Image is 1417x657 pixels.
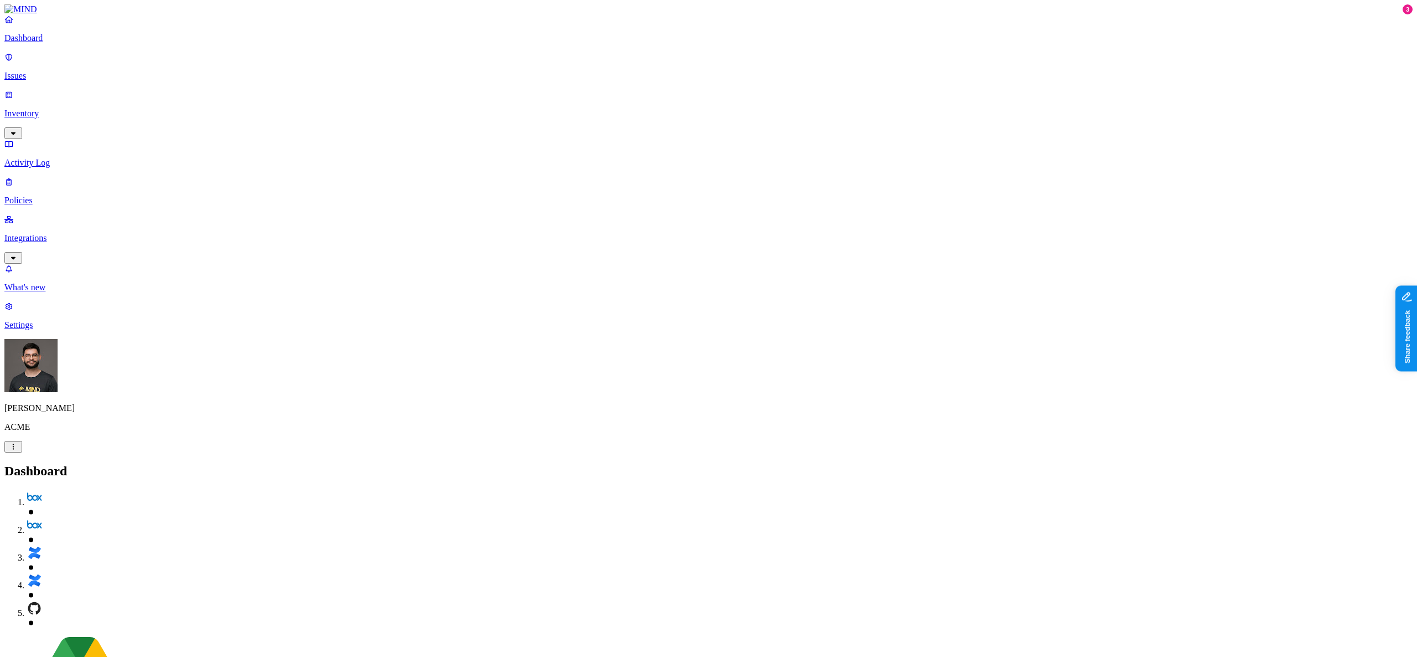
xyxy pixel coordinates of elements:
[4,233,1413,243] p: Integrations
[27,490,42,505] img: svg%3e
[4,464,1413,479] h2: Dashboard
[4,4,1413,14] a: MIND
[4,214,1413,262] a: Integrations
[27,573,42,588] img: svg%3e
[4,109,1413,119] p: Inventory
[4,14,1413,43] a: Dashboard
[4,403,1413,413] p: [PERSON_NAME]
[4,4,37,14] img: MIND
[27,545,42,561] img: svg%3e
[4,71,1413,81] p: Issues
[4,301,1413,330] a: Settings
[4,422,1413,432] p: ACME
[4,339,58,392] img: Guy Gofman
[4,283,1413,292] p: What's new
[4,196,1413,206] p: Policies
[4,139,1413,168] a: Activity Log
[4,264,1413,292] a: What's new
[27,517,42,533] img: svg%3e
[4,90,1413,137] a: Inventory
[4,320,1413,330] p: Settings
[4,52,1413,81] a: Issues
[4,33,1413,43] p: Dashboard
[4,158,1413,168] p: Activity Log
[4,177,1413,206] a: Policies
[1403,4,1413,14] div: 3
[27,600,42,616] img: svg%3e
